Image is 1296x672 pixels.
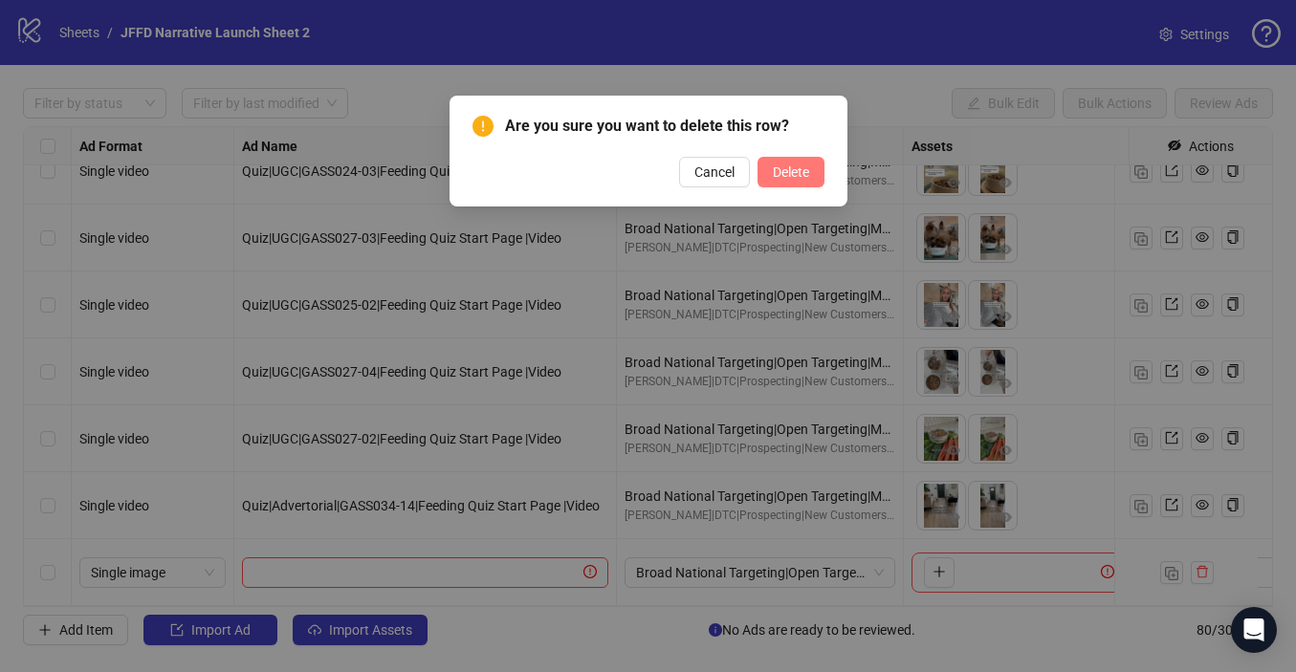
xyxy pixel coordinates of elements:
[1231,607,1277,653] div: Open Intercom Messenger
[773,164,809,180] span: Delete
[505,115,824,138] span: Are you sure you want to delete this row?
[472,116,494,137] span: exclamation-circle
[694,164,735,180] span: Cancel
[758,157,824,187] button: Delete
[679,157,750,187] button: Cancel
